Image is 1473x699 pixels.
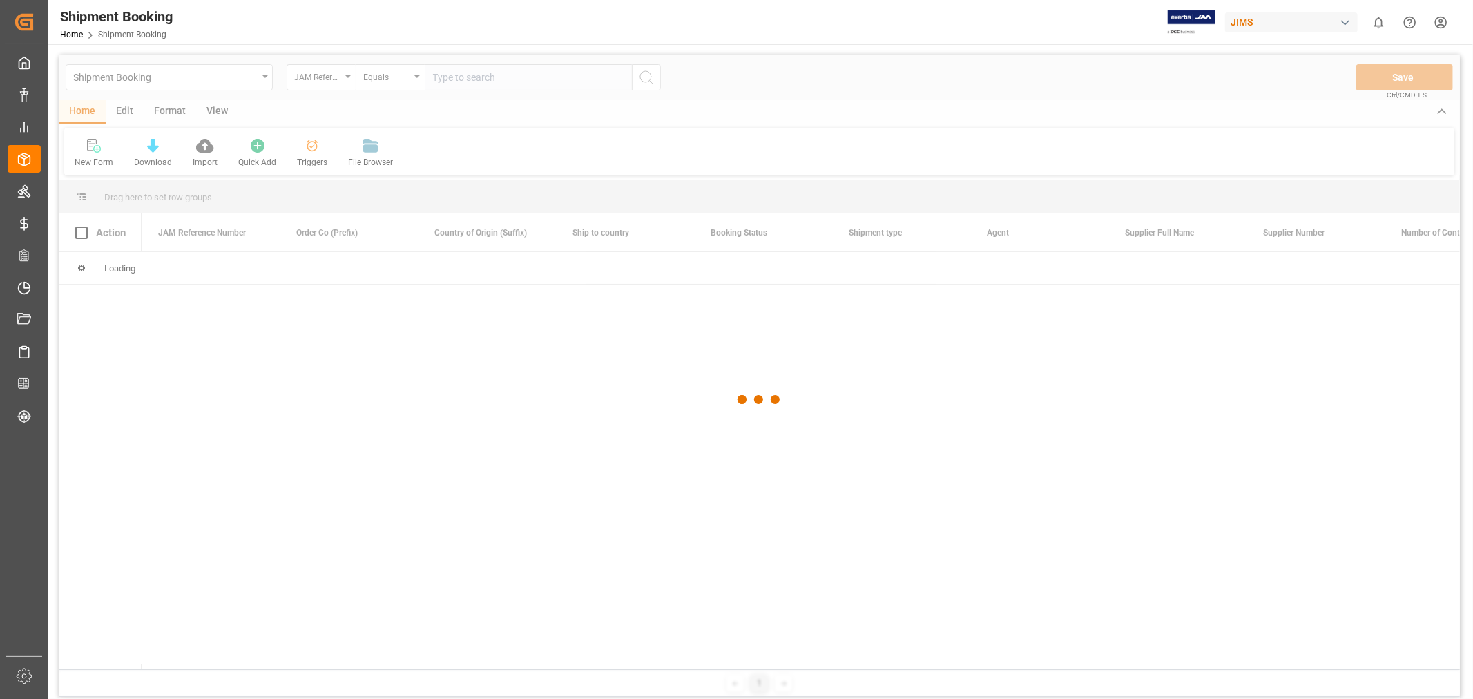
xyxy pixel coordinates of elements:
[1394,7,1425,38] button: Help Center
[1225,12,1358,32] div: JIMS
[60,6,173,27] div: Shipment Booking
[60,30,83,39] a: Home
[1168,10,1215,35] img: Exertis%20JAM%20-%20Email%20Logo.jpg_1722504956.jpg
[1363,7,1394,38] button: show 0 new notifications
[1225,9,1363,35] button: JIMS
